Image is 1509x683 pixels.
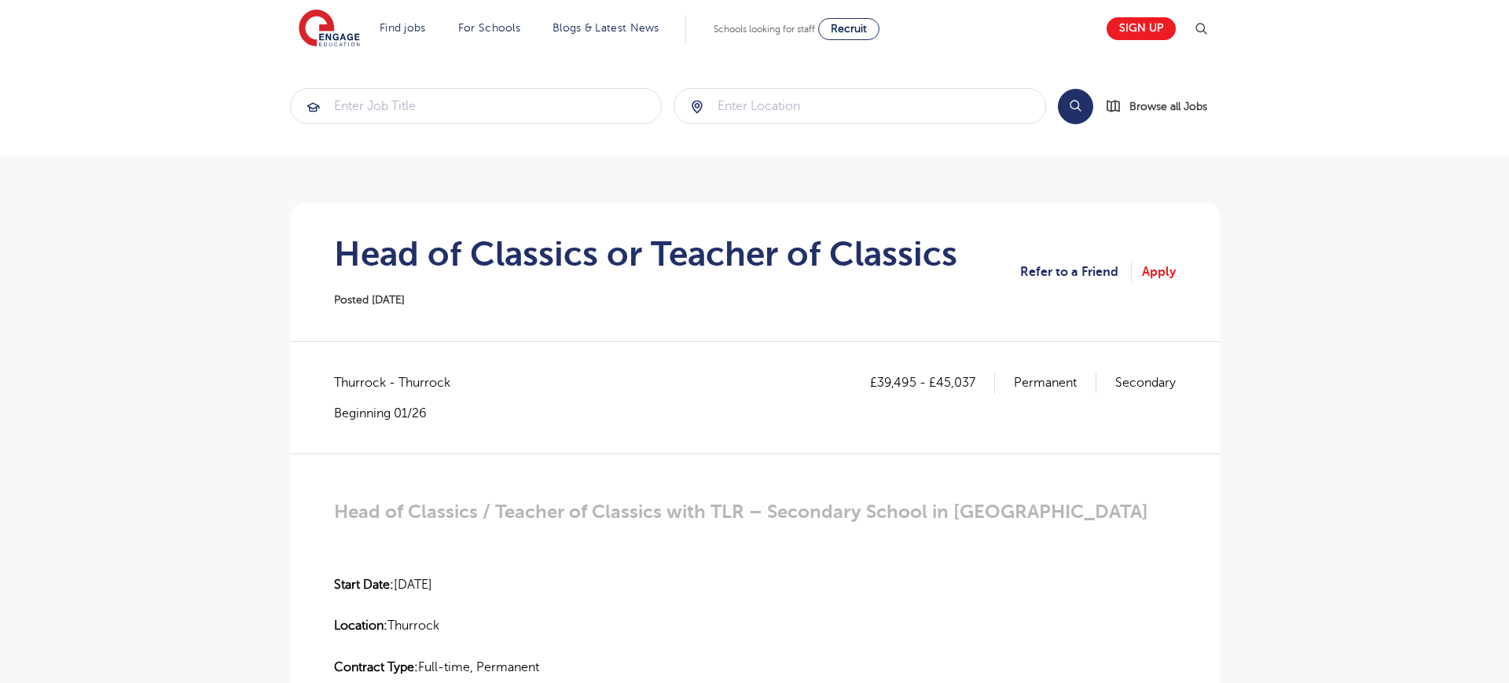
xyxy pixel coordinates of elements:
[1115,373,1176,393] p: Secondary
[299,9,360,49] img: Engage Education
[334,619,387,633] strong: Location:
[870,373,995,393] p: £39,495 - £45,037
[380,22,426,34] a: Find jobs
[334,578,394,592] strong: Start Date:
[334,373,466,393] span: Thurrock - Thurrock
[818,18,879,40] a: Recruit
[334,501,1148,523] strong: Head of Classics / Teacher of Classics with TLR – Secondary School in [GEOGRAPHIC_DATA]
[1107,17,1176,40] a: Sign up
[553,22,659,34] a: Blogs & Latest News
[1129,97,1207,116] span: Browse all Jobs
[714,24,815,35] span: Schools looking for staff
[1142,262,1176,282] a: Apply
[1106,97,1220,116] a: Browse all Jobs
[1014,373,1096,393] p: Permanent
[1058,89,1093,124] button: Search
[291,89,662,123] input: Submit
[334,234,957,274] h1: Head of Classics or Teacher of Classics
[1020,262,1132,282] a: Refer to a Friend
[334,660,418,674] strong: Contract Type:
[290,88,663,124] div: Submit
[674,89,1045,123] input: Submit
[674,88,1046,124] div: Submit
[334,405,466,422] p: Beginning 01/26
[458,22,520,34] a: For Schools
[334,575,1176,677] p: [DATE] Thurrock Full-time, Permanent
[334,294,405,306] span: Posted [DATE]
[831,23,867,35] span: Recruit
